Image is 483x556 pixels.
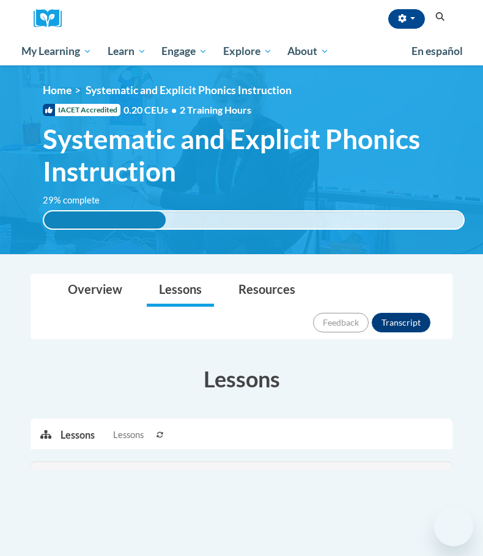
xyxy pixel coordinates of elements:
span: En español [411,45,463,57]
a: Cox Campus [34,9,70,28]
div: Main menu [12,37,471,65]
span: IACET Accredited [43,104,120,116]
span: My Learning [21,44,92,59]
span: 2 Training Hours [180,104,251,115]
button: Account Settings [388,9,425,29]
button: Transcript [372,313,430,332]
a: Overview [56,274,135,307]
p: Lessons [61,428,95,442]
span: About [287,44,329,59]
a: Explore [215,37,280,65]
a: En español [404,38,471,64]
a: Lessons [147,274,214,307]
a: My Learning [13,37,100,65]
label: 29% complete [43,194,113,207]
button: Search [431,10,449,24]
span: Systematic and Explicit Phonics Instruction [43,123,465,188]
span: Engage [161,44,207,59]
a: Home [43,84,72,97]
h3: Lessons [31,364,452,394]
div: 29% complete [44,211,166,229]
span: Learn [108,44,146,59]
a: About [280,37,337,65]
a: Engage [153,37,215,65]
span: Explore [223,44,272,59]
span: 0.20 CEUs [124,103,180,117]
img: Logo brand [34,9,70,28]
a: Resources [226,274,308,307]
a: Learn [100,37,154,65]
span: Lessons [113,428,144,442]
button: Feedback [313,313,369,332]
iframe: Button to launch messaging window [434,507,473,546]
span: • [171,104,177,115]
span: Systematic and Explicit Phonics Instruction [86,84,292,97]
